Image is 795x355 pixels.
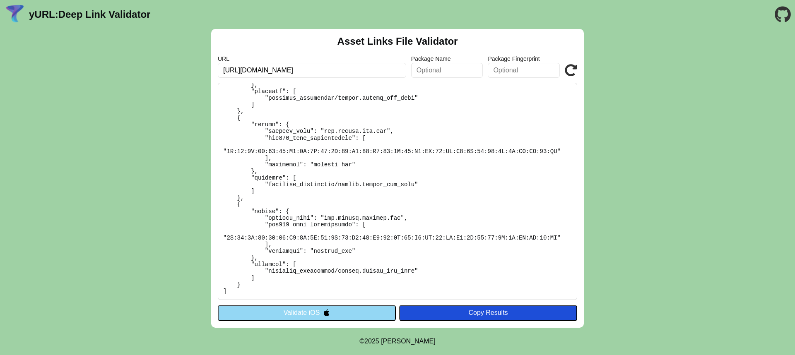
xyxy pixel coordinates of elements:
input: Optional [488,63,560,78]
button: Copy Results [399,305,577,321]
img: yURL Logo [4,4,26,25]
button: Validate iOS [218,305,396,321]
h2: Asset Links File Validator [337,36,458,47]
input: Required [218,63,406,78]
footer: © [359,328,435,355]
img: appleIcon.svg [323,309,330,316]
input: Optional [411,63,483,78]
a: Michael Ibragimchayev's Personal Site [381,338,436,345]
label: Package Fingerprint [488,55,560,62]
label: URL [218,55,406,62]
a: yURL:Deep Link Validator [29,9,150,20]
div: Copy Results [403,309,573,317]
pre: Lorem ipsu do: sitam://consecte.adipis-elit.sed/.doei-tempo/incididunt.utla Et Dolorema: Aliq Eni... [218,83,577,300]
label: Package Name [411,55,483,62]
span: 2025 [364,338,379,345]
